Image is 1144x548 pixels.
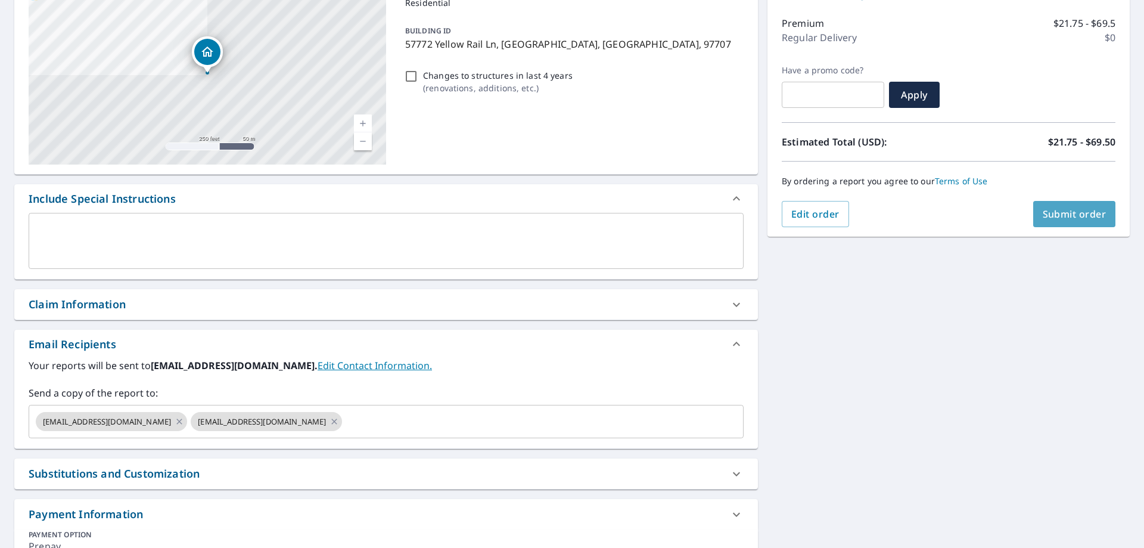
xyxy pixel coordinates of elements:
button: Submit order [1033,201,1116,227]
span: [EMAIL_ADDRESS][DOMAIN_NAME] [36,416,178,428]
a: Current Level 17, Zoom In [354,114,372,132]
div: Claim Information [14,289,758,320]
p: Regular Delivery [782,30,857,45]
div: Claim Information [29,296,126,312]
div: Dropped pin, building 1, Residential property, 57772 Yellow Rail Ln Bend, OR 97707 [192,36,223,73]
label: Send a copy of the report to: [29,386,744,400]
p: ( renovations, additions, etc. ) [423,82,573,94]
a: EditContactInfo [318,359,432,372]
a: Terms of Use [935,175,988,187]
div: [EMAIL_ADDRESS][DOMAIN_NAME] [36,412,187,431]
div: PAYMENT OPTION [29,530,744,540]
div: Substitutions and Customization [14,459,758,489]
button: Edit order [782,201,849,227]
p: By ordering a report you agree to our [782,176,1115,187]
p: 57772 Yellow Rail Ln, [GEOGRAPHIC_DATA], [GEOGRAPHIC_DATA], 97707 [405,37,739,51]
div: Include Special Instructions [29,191,176,207]
div: Substitutions and Customization [29,466,200,482]
p: Changes to structures in last 4 years [423,69,573,82]
div: Email Recipients [29,336,116,352]
div: [EMAIL_ADDRESS][DOMAIN_NAME] [191,412,342,431]
p: $0 [1105,30,1115,45]
span: Apply [899,88,930,101]
p: Premium [782,16,824,30]
label: Have a promo code? [782,65,884,76]
div: Email Recipients [14,330,758,358]
span: [EMAIL_ADDRESS][DOMAIN_NAME] [191,416,333,428]
p: $21.75 - $69.5 [1053,16,1115,30]
div: Payment Information [14,499,758,530]
div: Include Special Instructions [14,184,758,213]
p: Estimated Total (USD): [782,135,949,149]
div: Payment Information [29,506,143,522]
span: Submit order [1043,208,1106,221]
button: Apply [889,82,940,108]
a: Current Level 17, Zoom Out [354,132,372,150]
p: BUILDING ID [405,26,451,36]
p: $21.75 - $69.50 [1048,135,1115,149]
label: Your reports will be sent to [29,358,744,373]
b: [EMAIL_ADDRESS][DOMAIN_NAME]. [151,359,318,372]
span: Edit order [791,208,840,221]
